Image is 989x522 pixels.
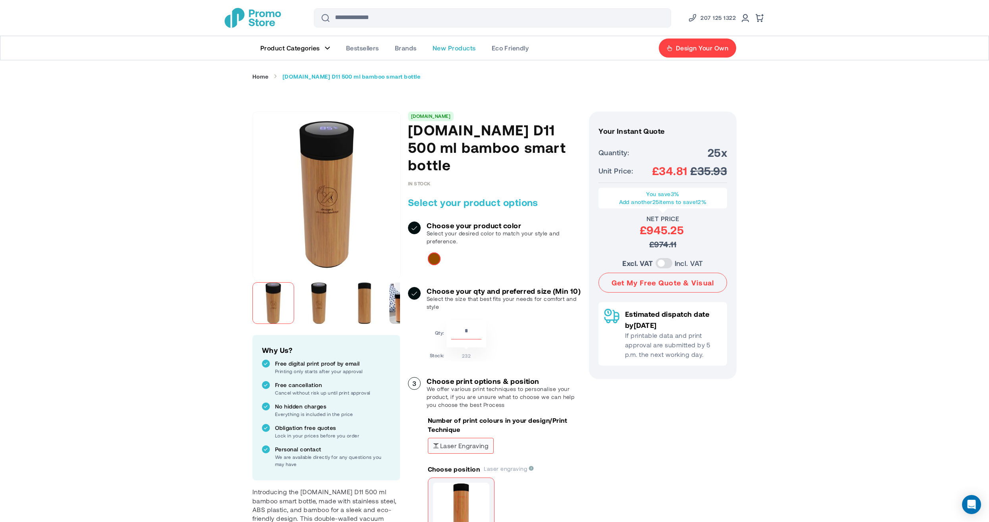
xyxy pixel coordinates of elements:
[696,198,706,205] span: 12%
[598,127,727,135] h3: Your Instant Quote
[275,360,391,368] p: Free digital print proof by email
[598,273,727,293] button: Get My Free Quote & Visual
[411,113,450,119] a: [DOMAIN_NAME]
[602,198,723,206] p: Add another items to save
[652,164,687,178] span: £34.81
[275,403,391,410] p: No hidden charges
[225,8,281,28] a: store logo
[395,44,417,52] span: Brands
[604,308,620,324] img: Delivery
[622,258,653,269] label: Excl. VAT
[652,198,659,205] span: 25
[598,223,725,237] div: £945.25
[346,44,379,52] span: Bestsellers
[427,377,581,385] h3: Choose print options & position
[428,465,480,474] p: Choose position
[625,308,722,331] p: Estimated dispatch date by
[262,345,391,356] h2: Why Us?
[634,321,657,329] span: [DATE]
[433,44,476,52] span: New Products
[252,282,294,324] img: SCX.design D11 500 ml bamboo smart bottle
[408,181,431,186] div: Availability
[275,445,391,453] p: Personal contact
[252,278,298,328] div: SCX.design D11 500 ml bamboo smart bottle
[676,44,728,52] span: Design Your Own
[275,432,391,439] p: Lock in your prices before you order
[671,191,679,197] span: 3%
[433,443,489,449] span: Laser engraving
[484,465,534,472] span: Laser engraving
[690,164,727,178] span: £35.93
[598,215,727,223] div: Net Price
[598,165,633,176] span: Unit Price:
[428,252,441,265] div: Wood
[408,181,431,186] span: In stock
[427,385,581,409] p: We offer various print techniques to personalise your product, if you are unsure what to choose w...
[225,8,281,28] img: Promotional Merchandise
[428,416,581,434] p: Number of print colours in your design/Print Technique
[962,495,981,514] div: Open Intercom Messenger
[427,287,581,295] h3: Choose your qty and preferred size (Min 10)
[427,295,581,311] p: Select the size that best fits your needs for comfort and style
[283,73,420,80] strong: [DOMAIN_NAME] D11 500 ml bamboo smart bottle
[688,13,736,23] a: Phone
[275,381,391,389] p: Free cancellation
[598,147,629,158] span: Quantity:
[427,229,581,245] p: Select your desired color to match your style and preference.
[344,282,385,324] img: SCX.design D11 500 ml bamboo smart bottle
[675,258,703,269] label: Incl. VAT
[275,424,391,432] p: Obligation free quotes
[408,196,581,209] h2: Select your product options
[253,121,400,268] img: SCX.design D11 500 ml bamboo smart bottle
[602,190,723,198] p: You save
[298,278,344,328] div: SCX.design D11 500 ml bamboo smart bottle
[275,389,391,396] p: Cancel without risk up until print approval
[275,410,391,418] p: Everything is included in the price
[492,44,529,52] span: Eco Friendly
[260,44,320,52] span: Product Categories
[700,13,736,23] span: 207 125 1322
[298,282,340,324] img: SCX.design D11 500 ml bamboo smart bottle
[598,237,727,251] div: £974.11
[430,349,444,359] td: Stock:
[708,145,727,160] span: 25x
[430,320,444,347] td: Qty:
[408,121,581,173] h1: [DOMAIN_NAME] D11 500 ml bamboo smart bottle
[427,222,581,229] h3: Choose your product color
[344,278,389,328] div: SCX.design D11 500 ml bamboo smart bottle
[385,278,400,328] div: Next
[446,349,486,359] td: 232
[625,331,722,359] p: If printable data and print approval are submitted by 5 p.m. the next working day.
[275,368,391,375] p: Printing only starts after your approval
[275,453,391,468] p: We are available directly for any questions you may have
[252,73,269,80] a: Home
